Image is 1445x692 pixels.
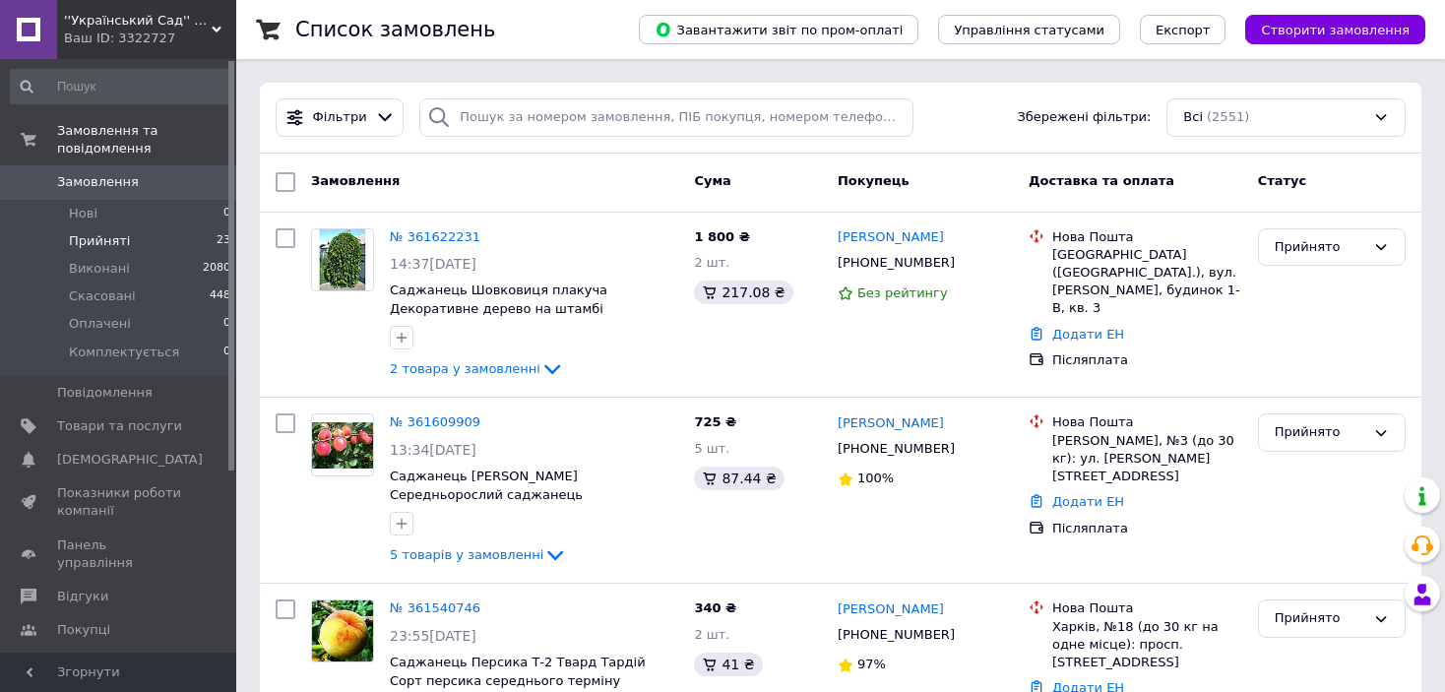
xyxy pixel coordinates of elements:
span: [DEMOGRAPHIC_DATA] [57,451,203,469]
span: Експорт [1156,23,1211,37]
button: Завантажити звіт по пром-оплаті [639,15,918,44]
span: Повідомлення [57,384,153,402]
div: [PERSON_NAME], №3 (до 30 кг): ул. [PERSON_NAME][STREET_ADDRESS] [1052,432,1242,486]
span: 2 шт. [694,255,729,270]
span: 0 [223,315,230,333]
span: 340 ₴ [694,600,736,615]
span: 0 [223,205,230,222]
span: (2551) [1207,109,1249,124]
div: 217.08 ₴ [694,281,792,304]
a: Фото товару [311,413,374,476]
span: Статус [1258,173,1307,188]
div: Нова Пошта [1052,413,1242,431]
div: [PHONE_NUMBER] [834,622,959,648]
a: № 361540746 [390,600,480,615]
span: Замовлення та повідомлення [57,122,236,157]
span: ''Український Сад'' — саджанці власного вирощування! [64,12,212,30]
div: Прийнято [1275,422,1365,443]
img: Фото товару [312,600,373,661]
span: 13:34[DATE] [390,442,476,458]
span: 97% [857,657,886,671]
span: 2 шт. [694,627,729,642]
span: Нові [69,205,97,222]
span: 23:55[DATE] [390,628,476,644]
span: Завантажити звіт по пром-оплаті [655,21,903,38]
div: [PHONE_NUMBER] [834,250,959,276]
a: [PERSON_NAME] [838,414,944,433]
span: Покупець [838,173,910,188]
span: Управління статусами [954,23,1104,37]
a: Створити замовлення [1225,22,1425,36]
button: Управління статусами [938,15,1120,44]
a: Фото товару [311,599,374,662]
h1: Список замовлень [295,18,495,41]
span: Панель управління [57,536,182,572]
span: Прийняті [69,232,130,250]
span: Фільтри [313,108,367,127]
div: 41 ₴ [694,653,762,676]
span: 1 800 ₴ [694,229,749,244]
span: Замовлення [311,173,400,188]
span: 448 [210,287,230,305]
span: Без рейтингу [857,285,948,300]
a: Фото товару [311,228,374,291]
a: Додати ЕН [1052,494,1124,509]
button: Експорт [1140,15,1226,44]
span: Оплачені [69,315,131,333]
span: Виконані [69,260,130,278]
div: [PHONE_NUMBER] [834,436,959,462]
span: Доставка та оплата [1029,173,1174,188]
a: 5 товарів у замовленні [390,547,567,562]
span: Замовлення [57,173,139,191]
span: 5 товарів у замовленні [390,547,543,562]
div: Прийнято [1275,237,1365,258]
input: Пошук за номером замовлення, ПІБ покупця, номером телефону, Email, номером накладної [419,98,912,137]
span: 23 [217,232,230,250]
span: 0 [223,344,230,361]
span: Cума [694,173,730,188]
button: Створити замовлення [1245,15,1425,44]
span: 100% [857,471,894,485]
a: 2 товара у замовленні [390,361,564,376]
a: № 361609909 [390,414,480,429]
span: Створити замовлення [1261,23,1410,37]
span: 5 шт. [694,441,729,456]
span: Товари та послуги [57,417,182,435]
div: Харків, №18 (до 30 кг на одне місце): просп. [STREET_ADDRESS] [1052,618,1242,672]
a: Додати ЕН [1052,327,1124,342]
a: [PERSON_NAME] [838,228,944,247]
div: [GEOGRAPHIC_DATA] ([GEOGRAPHIC_DATA].), вул. [PERSON_NAME], будинок 1-В, кв. 3 [1052,246,1242,318]
span: Комплектується [69,344,179,361]
div: Нова Пошта [1052,599,1242,617]
div: Прийнято [1275,608,1365,629]
span: 2 товара у замовленні [390,361,540,376]
div: Післяплата [1052,520,1242,537]
div: Післяплата [1052,351,1242,369]
span: 2080 [203,260,230,278]
span: Збережені фільтри: [1017,108,1151,127]
div: Нова Пошта [1052,228,1242,246]
span: 725 ₴ [694,414,736,429]
img: Фото товару [312,229,373,290]
span: Відгуки [57,588,108,605]
img: Фото товару [312,422,373,469]
div: 87.44 ₴ [694,467,784,490]
a: [PERSON_NAME] [838,600,944,619]
a: № 361622231 [390,229,480,244]
a: Саджанець [PERSON_NAME] Середньорослий саджанець [PERSON_NAME] сорт абрикоса Великоплідний сорт [390,469,597,538]
span: Показники роботи компанії [57,484,182,520]
span: 14:37[DATE] [390,256,476,272]
div: Ваш ID: 3322727 [64,30,236,47]
a: Саджанець Шовковиця плакуча Декоративне дерево на штамбі Шовковиця для ландшафтного дизайну [390,283,661,334]
span: Всі [1183,108,1203,127]
span: Скасовані [69,287,136,305]
span: Покупці [57,621,110,639]
input: Пошук [10,69,232,104]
